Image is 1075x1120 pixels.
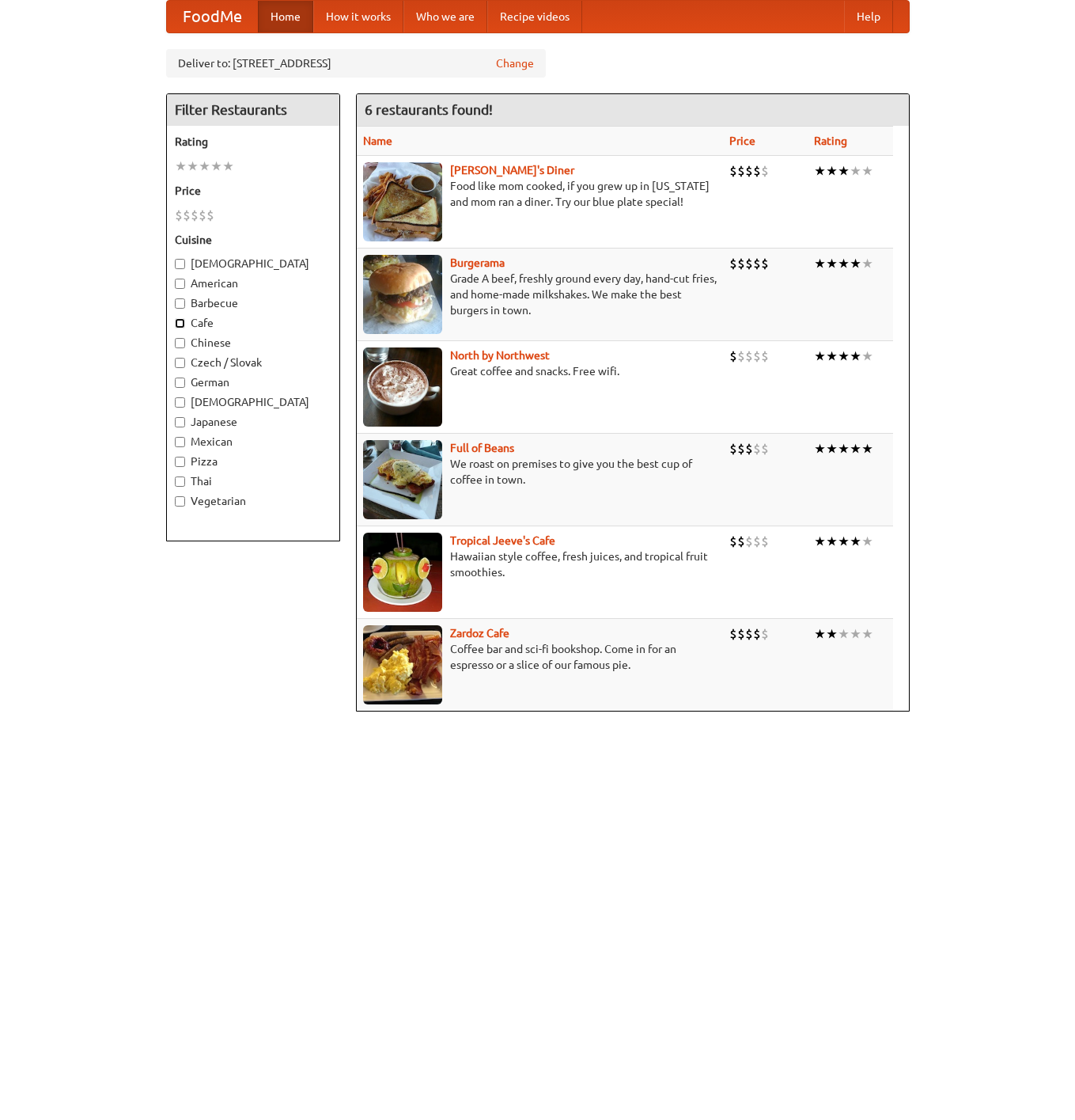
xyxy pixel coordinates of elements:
[210,158,222,175] li: ★
[737,255,745,272] li: $
[175,256,331,271] label: [DEMOGRAPHIC_DATA]
[814,625,826,643] li: ★
[850,347,861,365] li: ★
[814,162,826,180] li: ★
[761,533,769,550] li: $
[761,347,769,365] li: $
[365,102,493,117] ng-pluralize: 6 restaurants found!
[861,533,873,550] li: ★
[861,347,873,365] li: ★
[175,394,331,410] label: [DEMOGRAPHIC_DATA]
[826,440,838,457] li: ★
[175,158,187,175] li: ★
[826,255,838,272] li: ★
[175,437,185,447] input: Mexican
[838,347,850,365] li: ★
[175,355,331,370] label: Czech / Slovak
[199,207,206,224] li: $
[175,454,331,469] label: Pizza
[745,347,753,365] li: $
[363,625,442,704] img: zardoz.jpg
[729,162,737,180] li: $
[175,476,185,487] input: Thai
[737,533,745,550] li: $
[363,271,717,318] p: Grade A beef, freshly ground every day, hand-cut fries, and home-made milkshakes. We make the bes...
[199,158,210,175] li: ★
[363,440,442,519] img: beans.jpg
[175,338,185,348] input: Chinese
[814,533,826,550] li: ★
[850,440,861,457] li: ★
[850,533,861,550] li: ★
[753,347,761,365] li: $
[761,255,769,272] li: $
[838,255,850,272] li: ★
[363,135,392,147] a: Name
[745,162,753,180] li: $
[363,255,442,334] img: burgerama.jpg
[861,625,873,643] li: ★
[761,625,769,643] li: $
[753,625,761,643] li: $
[745,625,753,643] li: $
[175,207,183,224] li: $
[850,625,861,643] li: ★
[753,533,761,550] li: $
[166,49,546,78] div: Deliver to: [STREET_ADDRESS]
[450,534,555,547] a: Tropical Jeeve's Cafe
[737,440,745,457] li: $
[861,162,873,180] li: ★
[826,625,838,643] li: ★
[861,255,873,272] li: ★
[850,255,861,272] li: ★
[167,94,339,126] h4: Filter Restaurants
[403,1,487,32] a: Who we are
[450,164,574,177] b: [PERSON_NAME]'s Diner
[737,625,745,643] li: $
[450,256,505,269] a: Burgerama
[729,533,737,550] li: $
[191,207,199,224] li: $
[175,318,185,328] input: Cafe
[745,440,753,457] li: $
[861,440,873,457] li: ★
[450,442,514,454] a: Full of Beans
[175,414,331,430] label: Japanese
[753,162,761,180] li: $
[175,473,331,489] label: Thai
[363,549,717,580] p: Hawaiian style coffee, fresh juices, and tropical fruit smoothies.
[814,135,847,147] a: Rating
[175,279,185,289] input: American
[745,255,753,272] li: $
[175,298,185,309] input: Barbecue
[187,158,199,175] li: ★
[175,335,331,351] label: Chinese
[729,255,737,272] li: $
[826,533,838,550] li: ★
[363,162,442,241] img: sallys.jpg
[175,295,331,311] label: Barbecue
[729,347,737,365] li: $
[222,158,234,175] li: ★
[363,456,717,488] p: We roast on premises to give you the best cup of coffee in town.
[838,533,850,550] li: ★
[175,397,185,408] input: [DEMOGRAPHIC_DATA]
[737,162,745,180] li: $
[175,493,331,509] label: Vegetarian
[729,135,755,147] a: Price
[175,358,185,368] input: Czech / Slovak
[850,162,861,180] li: ★
[729,440,737,457] li: $
[450,349,550,362] b: North by Northwest
[826,162,838,180] li: ★
[258,1,313,32] a: Home
[175,417,185,427] input: Japanese
[450,627,509,640] a: Zardoz Cafe
[814,255,826,272] li: ★
[183,207,191,224] li: $
[175,134,331,150] h5: Rating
